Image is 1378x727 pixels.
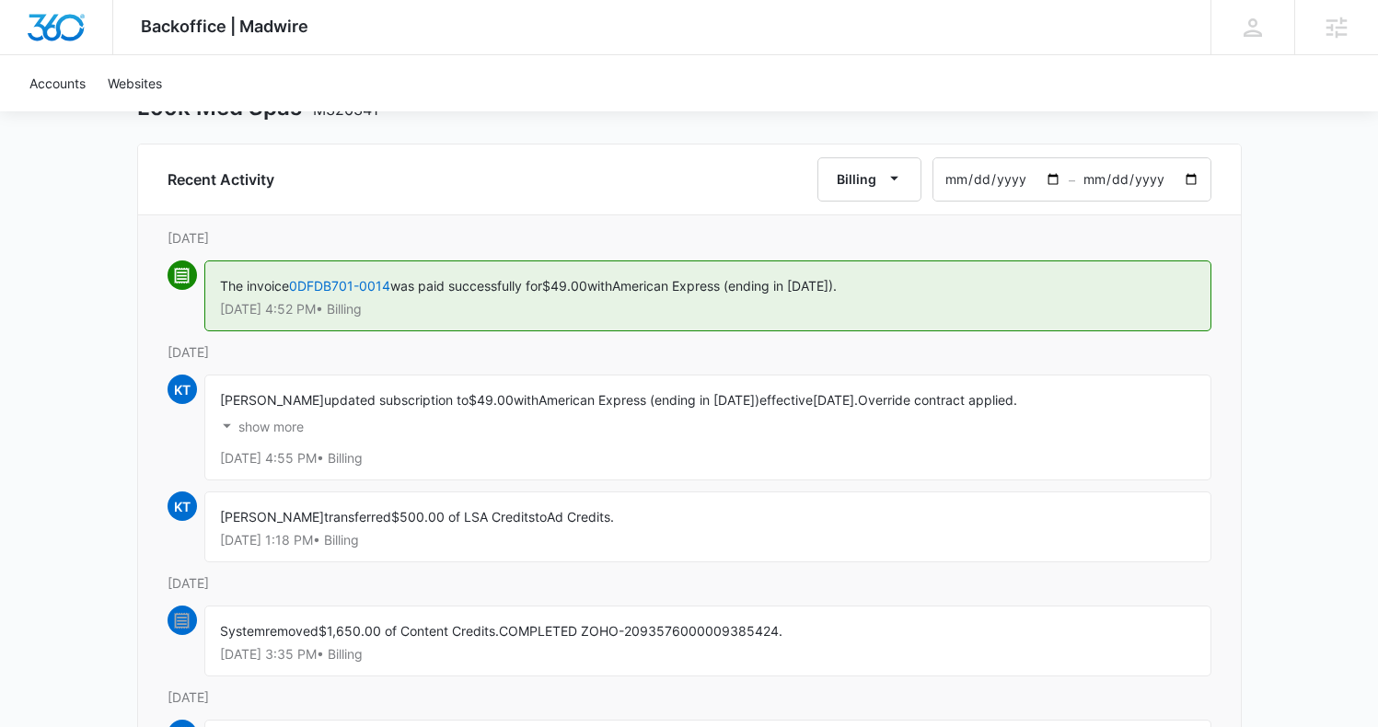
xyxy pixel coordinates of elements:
[168,573,1211,593] p: [DATE]
[220,452,1196,465] p: [DATE] 4:55 PM • Billing
[587,278,612,294] span: with
[499,623,782,639] span: COMPLETED ZOHO-2093576000009385424.
[324,509,391,525] span: transferred
[168,491,197,521] span: KT
[542,278,587,294] span: $49.00
[324,392,469,408] span: updated subscription to
[813,392,858,408] span: [DATE].
[220,534,1196,547] p: [DATE] 1:18 PM • Billing
[759,392,813,408] span: effective
[469,392,514,408] span: $49.00
[220,648,1196,661] p: [DATE] 3:35 PM • Billing
[318,623,499,639] span: $1,650.00 of Content Credits.
[18,55,97,111] a: Accounts
[168,342,1211,362] p: [DATE]
[220,509,324,525] span: [PERSON_NAME]
[817,157,921,202] button: Billing
[238,421,304,433] p: show more
[391,509,535,525] span: $500.00 of LSA Credits
[220,278,289,294] span: The invoice
[97,55,173,111] a: Websites
[168,228,1211,248] p: [DATE]
[538,392,759,408] span: American Express (ending in [DATE])
[1069,170,1075,190] span: –
[612,278,837,294] span: American Express (ending in [DATE]).
[858,392,1017,408] span: Override contract applied.
[265,623,318,639] span: removed
[220,303,1196,316] p: [DATE] 4:52 PM • Billing
[535,509,547,525] span: to
[168,168,274,190] h6: Recent Activity
[514,392,538,408] span: with
[220,392,324,408] span: [PERSON_NAME]
[289,278,390,294] a: 0DFDB701-0014
[168,687,1211,707] p: [DATE]
[141,17,308,36] span: Backoffice | Madwire
[220,623,265,639] span: System
[547,509,614,525] span: Ad Credits.
[390,278,542,294] span: was paid successfully for
[220,410,304,444] button: show more
[168,375,197,404] span: KT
